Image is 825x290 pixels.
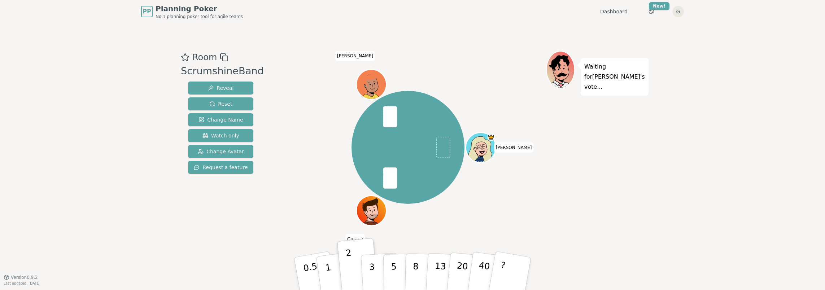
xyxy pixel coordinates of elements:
span: Planning Poker [156,4,243,14]
button: Request a feature [188,161,253,174]
button: G [672,6,684,17]
span: Click to change your name [345,234,365,244]
span: Click to change your name [335,51,375,61]
button: Click to change your avatar [357,197,385,225]
span: Change Name [198,116,243,123]
button: Version0.9.2 [4,274,38,280]
p: 2 [345,248,355,287]
button: Watch only [188,129,253,142]
span: Click to change your name [494,142,534,153]
span: Room [192,51,217,64]
span: (you) [354,238,363,241]
p: Waiting for [PERSON_NAME] 's vote... [584,62,645,92]
button: Change Name [188,113,253,126]
div: ScrumshineBand [181,64,264,79]
span: Change Avatar [198,148,244,155]
button: Add as favourite [181,51,189,64]
span: PP [143,7,151,16]
span: Request a feature [194,164,248,171]
button: Change Avatar [188,145,253,158]
span: Reset [209,100,232,107]
span: Susset SM is the host [488,133,495,141]
button: Reset [188,97,253,110]
span: Watch only [202,132,239,139]
span: Last updated: [DATE] [4,281,40,285]
span: Reveal [208,84,233,92]
a: Dashboard [600,8,628,15]
span: No.1 planning poker tool for agile teams [156,14,243,19]
div: New! [649,2,669,10]
button: New! [645,5,658,18]
button: Reveal [188,82,253,95]
span: Version 0.9.2 [11,274,38,280]
a: PPPlanning PokerNo.1 planning poker tool for agile teams [141,4,243,19]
